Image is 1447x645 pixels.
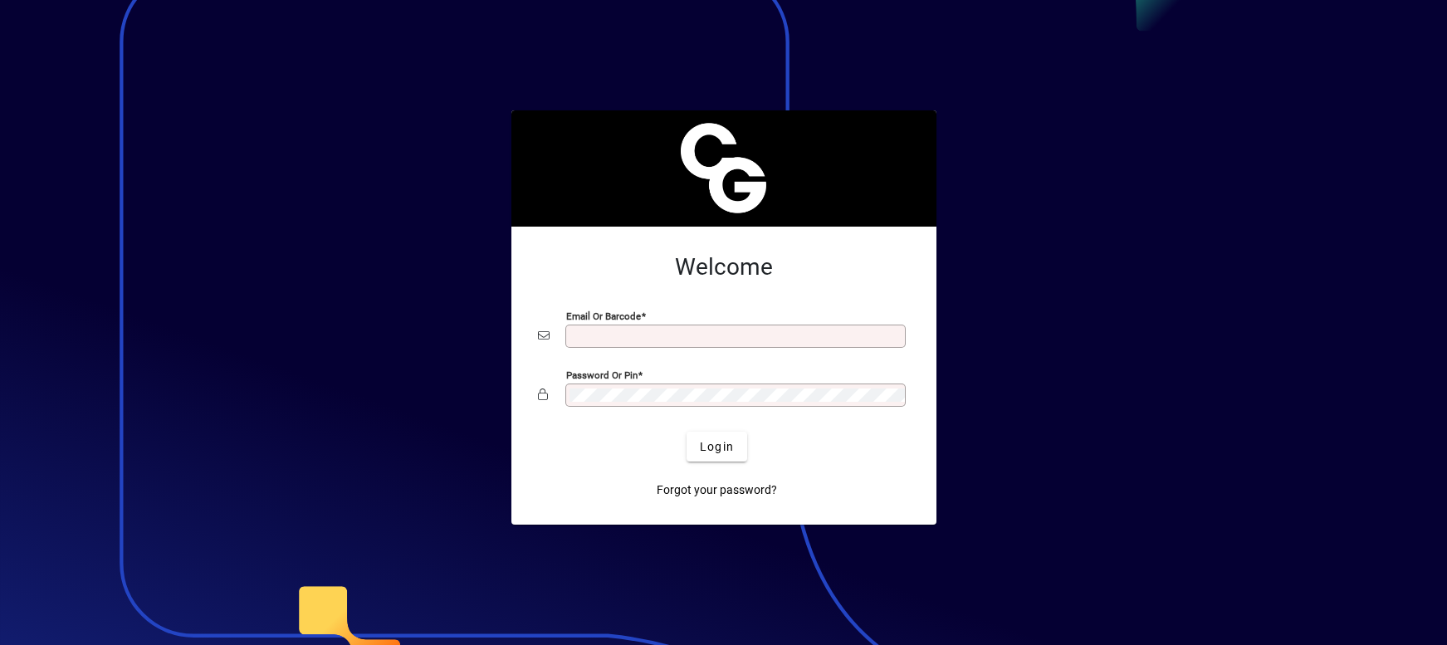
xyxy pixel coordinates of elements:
button: Login [687,432,747,462]
a: Forgot your password? [650,475,784,505]
mat-label: Password or Pin [566,369,638,381]
span: Login [700,438,734,456]
h2: Welcome [538,253,910,281]
mat-label: Email or Barcode [566,310,641,322]
span: Forgot your password? [657,481,777,499]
